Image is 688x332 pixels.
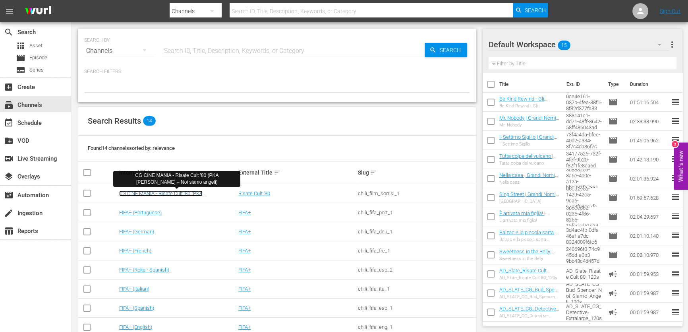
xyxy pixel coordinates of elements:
span: sort [274,169,281,176]
span: Ingestion [4,208,14,218]
a: FIFA+ (English) [119,324,152,330]
td: 02:02:10.970 [627,245,671,264]
td: 02:01:10.140 [627,226,671,245]
span: Reports [4,226,14,236]
span: sort [370,169,377,176]
span: reorder [671,97,680,107]
div: chili_fifa_deu_1 [358,229,474,235]
a: Sing Street | Grandi Nomi (10') [499,191,559,203]
img: ans4CAIJ8jUAAAAAAAAAAAAAAAAAAAAAAAAgQb4GAAAAAAAAAAAAAAAAAAAAAAAAJMjXAAAAAAAAAAAAAAAAAAAAAAAAgAT5G... [19,2,57,21]
a: FIFA+ (French) [119,248,151,254]
div: [GEOGRAPHIC_DATA] [499,199,560,204]
span: reorder [671,135,680,145]
span: Search [525,3,546,17]
td: AD_Slate_Risate Cult 80_120s [563,264,605,283]
th: Title [499,73,562,95]
span: Episode [29,54,47,62]
span: Ad [608,269,618,279]
a: FIFA+ [238,210,251,216]
span: Found 14 channels sorted by: relevance [88,145,175,151]
span: reorder [671,192,680,202]
a: Risate Cult ‘80 [238,190,270,196]
span: Search [437,43,467,57]
a: AD_Slate_Risate Cult 80_120s [499,268,550,280]
div: AD_Slate_Risate Cult 80_120s [499,275,560,280]
div: Mr. Nobody [499,122,560,128]
td: 3b6ce862-0235-4f86-8255-15fccad51e23 [563,207,605,226]
div: chili_film_sorrisi_1 [358,190,474,196]
span: 14 [143,116,156,126]
td: 02:01:36.924 [627,169,671,188]
td: 34177526-732f-4fef-9b20-f82f1fe8ea6d [563,150,605,169]
span: VOD [4,136,14,146]
th: Duration [625,73,673,95]
div: chili_fifa_esp_2 [358,267,474,273]
span: Episode [608,97,618,107]
div: chili_fifa_fre_1 [358,248,474,254]
span: reorder [671,288,680,297]
span: Ad [608,288,618,298]
button: Open Feedback Widget [674,142,688,190]
a: FIFA+ (Italian) [119,286,149,292]
a: Tutta colpa del vulcano | Grandi Nomi (10') [499,153,557,165]
td: 02:04:29.697 [627,207,671,226]
td: 240696f0-74c9-45dd-a0b3-9bb43c4d457d [563,245,605,264]
div: Sweetness in the Belly [499,256,560,261]
span: Ad [608,307,618,317]
a: CG CINE MANIA - Risate Cult '80 (PKA [PERSON_NAME] – Noi siamo angeli) [119,190,203,202]
span: Episode [608,155,618,164]
div: Slug [358,168,474,177]
span: Episode [608,212,618,221]
span: reorder [671,212,680,221]
div: chili_fifa_eng_1 [358,324,474,330]
span: reorder [671,231,680,240]
span: Episode [16,53,25,63]
td: 01:42:13.190 [627,150,671,169]
span: menu [5,6,14,16]
a: Nella casa | Grandi Nomi (10') [499,172,558,184]
div: chili_fifa_ita_1 [358,286,474,292]
span: reorder [671,173,680,183]
div: chili_fifa_port_1 [358,210,474,216]
div: Default Workspace [489,33,669,56]
span: Asset [29,42,43,50]
span: Episode [608,136,618,145]
div: External Title [238,168,355,177]
td: 0ce4e161-037b-4fea-88f1-8f82d377fa83 [563,93,605,112]
span: Schedule [4,118,14,128]
span: Episode [608,174,618,183]
a: Mr. Nobody | Grandi Nomi (10') [499,115,559,127]
td: 73f4a4da-bfee-40d2-a334-3f7c4da36f7c [563,131,605,150]
div: CG CINE MANIA - Risate Cult '80 (PKA [PERSON_NAME] – Noi siamo angeli) [116,172,237,186]
a: Balzac e la piccola sarta cinese | Grandi Nomi (10') [499,229,557,241]
button: more_vert [667,35,676,54]
div: Balzac e la piccola sarta cinese [499,237,560,242]
a: FIFA+ [238,267,251,273]
a: FIFA+ [238,286,251,292]
a: FIFA+ (Spanish) [119,305,154,311]
td: d6cb295d-1429-42c5-9ca6-67e3f08cc7fc [563,188,605,207]
span: Overlays [4,172,14,181]
div: Il Settimo Sigillo [499,142,560,147]
th: Ext. ID [562,73,604,95]
span: reorder [671,250,680,259]
a: Sign Out [660,8,680,14]
div: Tutta colpa del vulcano [499,161,560,166]
span: Series [16,65,25,75]
button: Search [425,43,467,57]
td: 00:01:59.953 [627,264,671,283]
span: more_vert [667,40,676,49]
td: AD_SLATE_CG_Detective-Extralarge_120s [563,303,605,322]
span: Live Streaming [4,154,14,163]
div: Channels [84,40,154,62]
span: reorder [671,154,680,164]
span: Create [4,82,14,92]
span: Automation [4,190,14,200]
div: Be Kind Rewind - Gli acchiappafilm [499,103,560,109]
td: 00:01:59.987 [627,303,671,322]
div: chili_fifa_esp_1 [358,305,474,311]
span: reorder [671,269,680,278]
a: AD_SLATE_CG_Bud_Spencer_Noi_Siamo_Angeli_120s [499,287,558,305]
td: 02:33:38.990 [627,112,671,131]
span: Search Results [88,116,141,126]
